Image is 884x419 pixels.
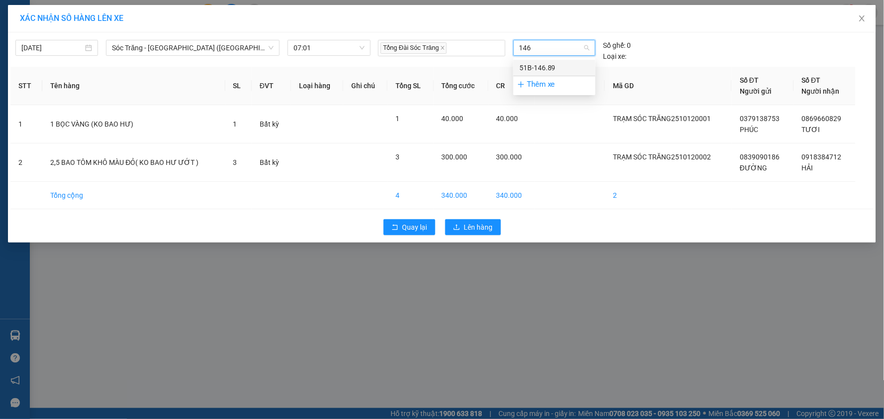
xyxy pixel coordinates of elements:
[233,158,237,166] span: 3
[442,153,468,161] span: 300.000
[10,105,42,143] td: 1
[388,182,433,209] td: 4
[802,115,842,123] span: 0869660829
[496,115,518,123] span: 40.000
[4,69,102,105] span: Gửi:
[434,182,489,209] td: 340.000
[802,126,820,134] span: TƯƠI
[740,87,772,95] span: Người gửi
[605,182,732,209] td: 2
[20,13,123,23] span: XÁC NHẬN SỐ HÀNG LÊN XE
[513,76,595,93] div: Thêm xe
[268,45,274,51] span: down
[802,76,821,84] span: Số ĐT
[233,120,237,128] span: 1
[10,143,42,182] td: 2
[489,182,535,209] td: 340.000
[453,224,460,232] span: upload
[112,40,274,55] span: Sóc Trăng - Sài Gòn (Hàng)
[252,143,291,182] td: Bất kỳ
[434,67,489,105] th: Tổng cước
[740,76,759,84] span: Số ĐT
[343,67,388,105] th: Ghi chú
[148,21,191,31] span: [DATE]
[225,67,252,105] th: SL
[42,105,225,143] td: 1 BỌC VÀNG (KO BAO HƯ)
[603,51,627,62] span: Loại xe:
[848,5,876,33] button: Close
[603,40,631,51] div: 0
[740,153,780,161] span: 0839090186
[519,62,589,73] div: 51B-146.89
[4,69,102,105] span: Trạm Sóc Trăng
[148,12,191,31] p: Ngày giờ in:
[384,219,435,235] button: rollbackQuay lại
[802,153,842,161] span: 0918384712
[489,67,535,105] th: CR
[613,153,711,161] span: TRẠM SÓC TRĂNG2510120002
[445,219,501,235] button: uploadLên hàng
[395,115,399,123] span: 1
[402,222,427,233] span: Quay lại
[603,40,626,51] span: Số ghế:
[513,60,595,76] div: 51B-146.89
[59,31,129,39] span: TP.HCM -SÓC TRĂNG
[605,67,732,105] th: Mã GD
[57,41,138,52] strong: PHIẾU GỬI HÀNG
[740,126,758,134] span: PHÚC
[517,81,525,88] span: plus
[858,14,866,22] span: close
[392,224,398,232] span: rollback
[42,182,225,209] td: Tổng cộng
[252,67,291,105] th: ĐVT
[740,164,767,172] span: ĐƯỜNG
[381,42,447,54] span: Tổng Đài Sóc Trăng
[21,42,83,53] input: 12/10/2025
[64,5,132,27] strong: XE KHÁCH MỸ DUYÊN
[395,153,399,161] span: 3
[440,45,445,50] span: close
[42,143,225,182] td: 2,5 BAO TÔM KHÔ MÀU ĐỎ( KO BAO HƯ ƯỚT )
[802,164,813,172] span: HẢI
[10,67,42,105] th: STT
[388,67,433,105] th: Tổng SL
[442,115,464,123] span: 40.000
[496,153,522,161] span: 300.000
[802,87,840,95] span: Người nhận
[294,40,364,55] span: 07:01
[291,67,344,105] th: Loại hàng
[464,222,493,233] span: Lên hàng
[42,67,225,105] th: Tên hàng
[740,115,780,123] span: 0379138753
[252,105,291,143] td: Bất kỳ
[613,115,711,123] span: TRẠM SÓC TRĂNG2510120001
